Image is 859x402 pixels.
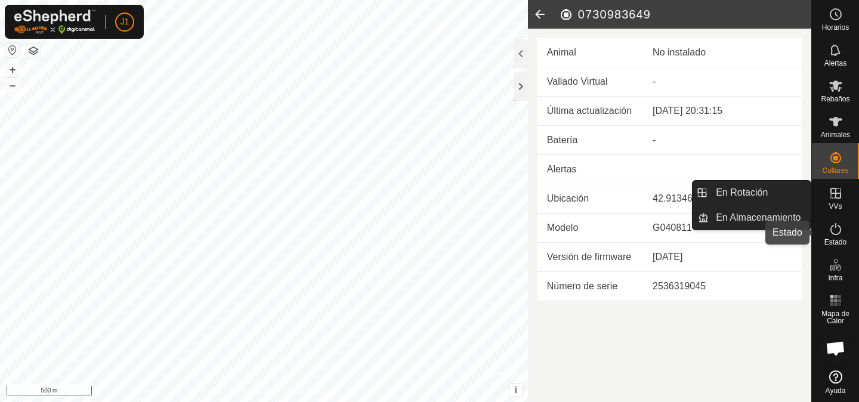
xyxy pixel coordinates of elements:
span: Infra [828,274,842,282]
a: Política de Privacidad [202,386,271,397]
li: En Almacenamiento [693,206,811,230]
div: No instalado [653,45,792,60]
div: - [653,133,792,147]
button: + [5,63,20,77]
button: i [509,384,523,397]
h2: 0730983649 [559,7,811,21]
div: [DATE] 20:31:15 [653,104,792,118]
span: VVs [829,203,842,210]
td: Alertas [537,155,643,184]
span: Ayuda [826,387,846,394]
span: Alertas [824,60,846,67]
td: Ubicación [537,184,643,214]
div: 42.91346, -1.61808 [653,191,792,206]
span: Horarios [822,24,849,31]
app-display-virtual-paddock-transition: - [653,76,656,86]
a: Contáctenos [285,386,325,397]
div: Chat abierto [818,330,854,366]
span: Estado [824,239,846,246]
td: Versión de firmware [537,243,643,272]
td: Número de serie [537,272,643,301]
span: J1 [120,16,129,28]
button: Capas del Mapa [26,44,41,58]
li: En Rotación [693,181,811,205]
span: Collares [822,167,848,174]
span: En Rotación [716,185,768,200]
td: Vallado Virtual [537,67,643,97]
img: Logo Gallagher [14,10,95,34]
td: Batería [537,126,643,155]
a: En Almacenamiento [709,206,811,230]
div: G040811 [653,221,792,235]
span: En Almacenamiento [716,211,801,225]
span: Animales [821,131,850,138]
span: Mapa de Calor [815,310,856,324]
button: – [5,78,20,92]
a: En Rotación [709,181,811,205]
td: Animal [537,38,643,67]
td: Última actualización [537,97,643,126]
div: [DATE] [653,250,792,264]
button: Restablecer Mapa [5,43,20,57]
td: Modelo [537,214,643,243]
div: 2536319045 [653,279,792,293]
a: Ayuda [812,366,859,399]
span: i [515,385,517,395]
span: Rebaños [821,95,849,103]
